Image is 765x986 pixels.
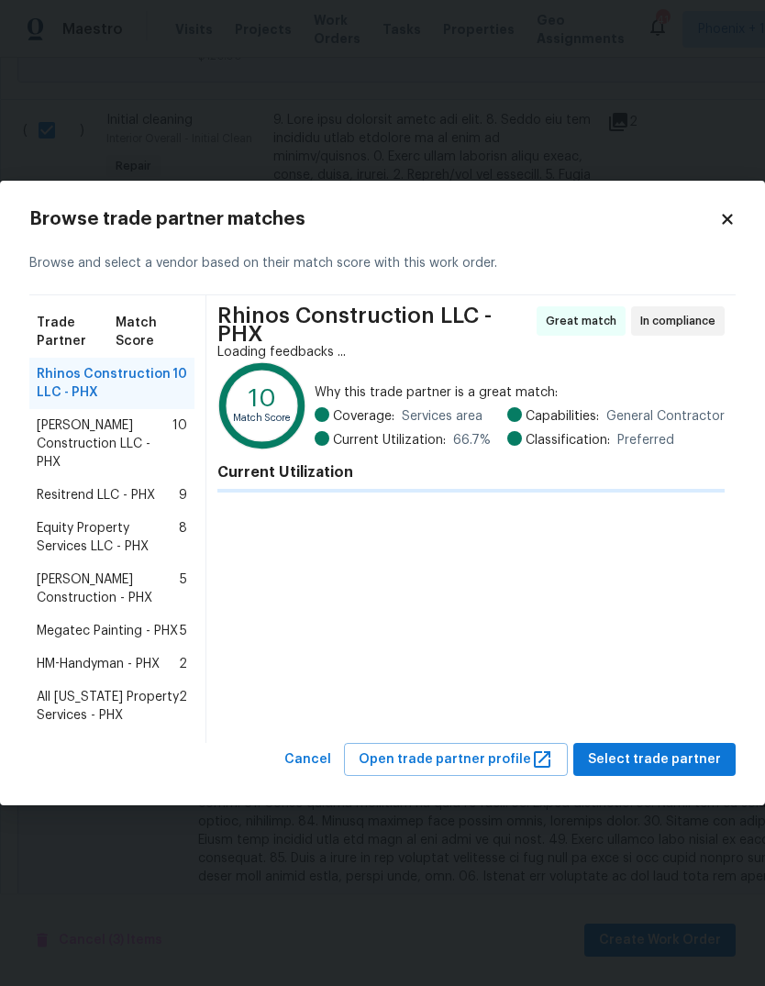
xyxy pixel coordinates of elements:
[233,413,292,423] text: Match Score
[179,655,187,673] span: 2
[359,748,553,771] span: Open trade partner profile
[217,306,531,343] span: Rhinos Construction LLC - PHX
[402,407,482,426] span: Services area
[640,312,723,330] span: In compliance
[37,655,160,673] span: HM-Handyman - PHX
[249,385,276,410] text: 10
[37,688,179,725] span: All [US_STATE] Property Services - PHX
[116,314,187,350] span: Match Score
[588,748,721,771] span: Select trade partner
[29,232,736,295] div: Browse and select a vendor based on their match score with this work order.
[179,519,187,556] span: 8
[37,365,172,402] span: Rhinos Construction LLC - PHX
[333,407,394,426] span: Coverage:
[526,407,599,426] span: Capabilities:
[172,365,187,402] span: 10
[315,383,725,402] span: Why this trade partner is a great match:
[37,519,179,556] span: Equity Property Services LLC - PHX
[172,416,187,471] span: 10
[573,743,736,777] button: Select trade partner
[546,312,624,330] span: Great match
[606,407,725,426] span: General Contractor
[180,571,187,607] span: 5
[37,416,172,471] span: [PERSON_NAME] Construction LLC - PHX
[526,431,610,449] span: Classification:
[453,431,491,449] span: 66.7 %
[37,486,155,504] span: Resitrend LLC - PHX
[284,748,331,771] span: Cancel
[179,486,187,504] span: 9
[333,431,446,449] span: Current Utilization:
[29,210,719,228] h2: Browse trade partner matches
[217,343,725,361] div: Loading feedbacks ...
[277,743,338,777] button: Cancel
[180,622,187,640] span: 5
[179,688,187,725] span: 2
[344,743,568,777] button: Open trade partner profile
[37,314,116,350] span: Trade Partner
[37,622,178,640] span: Megatec Painting - PHX
[37,571,180,607] span: [PERSON_NAME] Construction - PHX
[617,431,674,449] span: Preferred
[217,463,725,482] h4: Current Utilization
